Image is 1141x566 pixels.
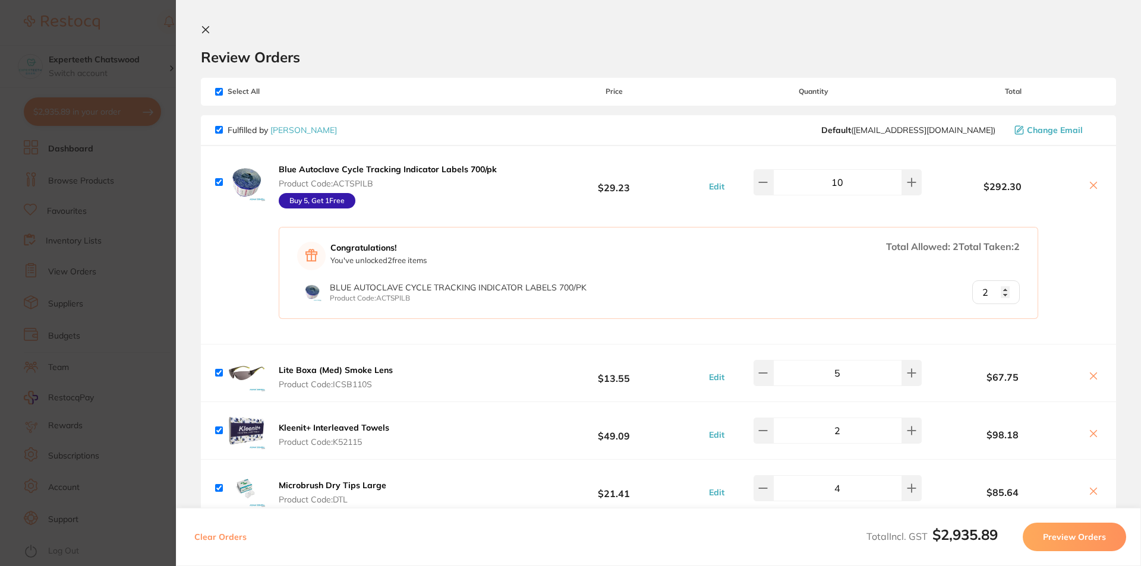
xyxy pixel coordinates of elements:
button: Microbrush Dry Tips Large Product Code:DTL [275,480,390,505]
span: Blue Autoclave Cycle Tracking Indicator Labels 700/pk [330,282,587,293]
img: bHRyOW9kdA [228,469,266,507]
b: $292.30 [925,181,1080,192]
a: [PERSON_NAME] [270,125,337,135]
button: Edit [705,372,728,382]
img: NGFmZzhzNA [228,412,266,450]
button: Edit [705,429,728,440]
span: 2 [1014,241,1020,252]
span: Price [525,87,702,96]
span: 2 [953,241,959,252]
button: Blue Autoclave Cycle Tracking Indicator Labels 700/pk Product Code:ACTSPILB Buy 5, Get 1Free [275,164,500,209]
span: Product Code: ICSB110S [279,380,393,389]
b: Kleenit+ Interleaved Towels [279,422,389,433]
span: Change Email [1027,125,1083,135]
h2: Review Orders [201,48,1116,66]
span: Product Code: DTL [279,495,386,504]
button: Edit [705,181,728,192]
span: Total [925,87,1102,96]
b: $98.18 [925,429,1080,440]
span: Select All [215,87,334,96]
b: $49.09 [525,420,702,442]
b: $13.55 [525,362,702,384]
p: Product Code: ACTSPILB [330,294,587,302]
input: Qty [972,280,1020,304]
b: $29.23 [525,171,702,193]
span: Product Code: ACTSPILB [279,179,497,188]
div: Total Allowed: Total Taken: [886,242,1020,251]
span: Total Incl. GST [866,530,998,542]
button: Change Email [1011,125,1102,135]
b: $85.64 [925,487,1080,498]
b: $2,935.89 [932,526,998,543]
b: Default [821,125,851,135]
b: $67.75 [925,372,1080,382]
b: Lite Boxa (Med) Smoke Lens [279,365,393,375]
p: You've unlocked 2 free item s [330,256,427,265]
b: $21.41 [525,478,702,499]
button: Lite Boxa (Med) Smoke Lens Product Code:ICSB110S [275,365,396,390]
div: Buy 5, Get 1 Free [279,193,355,208]
strong: Congratulations! [330,243,427,252]
p: Fulfilled by [228,125,337,135]
button: Preview Orders [1023,523,1126,551]
span: Quantity [703,87,925,96]
b: Blue Autoclave Cycle Tracking Indicator Labels 700/pk [279,164,497,175]
b: Microbrush Dry Tips Large [279,480,386,491]
button: Kleenit+ Interleaved Towels Product Code:K52115 [275,422,393,447]
span: save@adamdental.com.au [821,125,995,135]
img: anBvcGR3OA [228,163,266,201]
button: Clear Orders [191,523,250,551]
img: c3diYWMyaQ [228,354,266,392]
button: Edit [705,487,728,498]
img: Blue Autoclave Cycle Tracking Indicator Labels 700/pk [303,283,322,301]
span: Product Code: K52115 [279,437,389,447]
